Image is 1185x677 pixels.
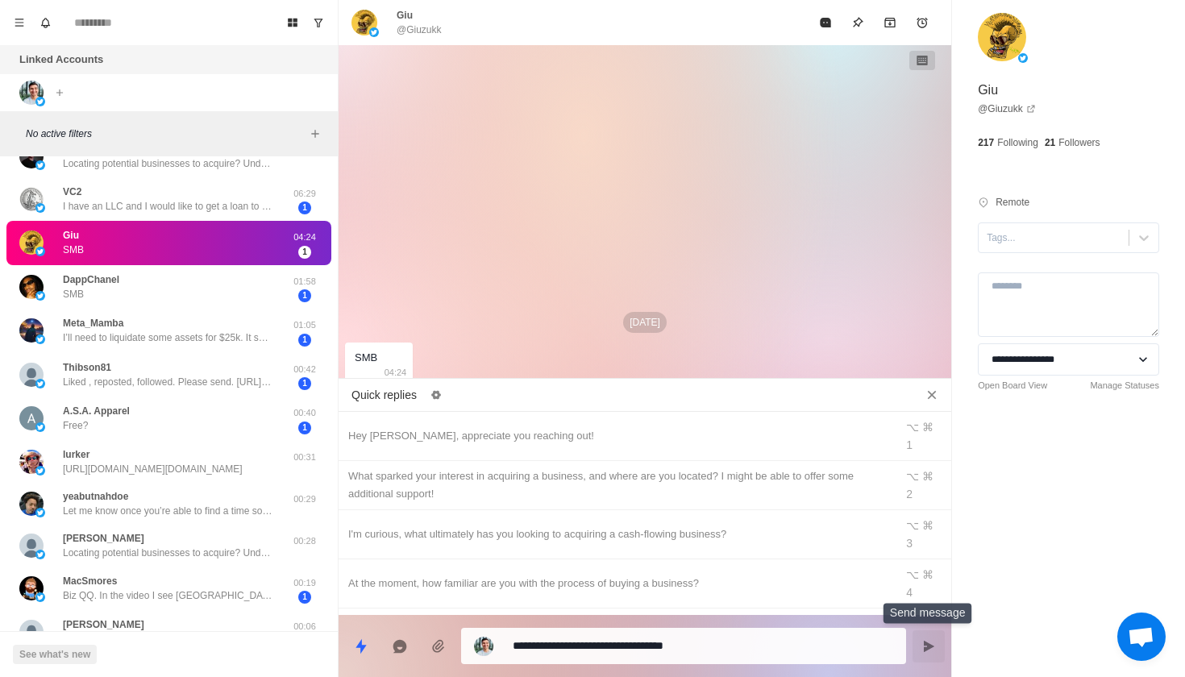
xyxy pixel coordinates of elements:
img: picture [978,13,1026,61]
img: picture [19,144,44,168]
p: Meta_Mamba [63,316,123,330]
span: 1 [298,377,311,390]
p: Remote [996,195,1029,210]
p: 00:29 [285,492,325,506]
a: Open Board View [978,379,1047,392]
button: Mark as read [809,6,842,39]
button: Add reminder [906,6,938,39]
p: Thibson81 [63,360,111,375]
p: Giu [397,8,413,23]
p: [PERSON_NAME] [63,531,144,546]
img: picture [19,363,44,387]
img: picture [19,620,44,644]
p: @Giuzukk [397,23,442,37]
p: 21 [1045,135,1055,150]
img: picture [35,291,45,301]
div: SMB [355,349,377,367]
p: [DATE] [623,312,667,333]
img: picture [19,81,44,105]
button: Add filters [306,124,325,143]
p: VC2 [63,185,81,199]
img: picture [35,592,45,602]
p: 04:24 [385,363,407,381]
img: picture [19,450,44,474]
img: picture [35,203,45,213]
button: Send message [913,630,945,662]
div: I'm curious, what ultimately has you looking to acquiring a cash-flowing business? [348,525,885,543]
img: picture [19,275,44,299]
p: MacSmores [63,574,117,588]
p: yeabutnahdoe [63,489,128,504]
p: Following [997,135,1038,150]
span: 1 [298,246,311,259]
img: picture [35,247,45,256]
img: picture [369,27,379,37]
img: picture [19,318,44,343]
button: Quick replies [345,630,377,662]
p: A.S.A. Apparel [63,404,130,418]
p: I’ll need to liquidate some assets for $25k. It says don’t call until I have the $25k. I’ll set u... [63,330,272,345]
img: picture [19,231,44,255]
img: picture [35,550,45,559]
img: picture [35,379,45,388]
span: 1 [298,422,311,434]
p: Locating potential businesses to acquire? Understanding exactly what makes a "good deal” and how ... [63,156,272,171]
p: Locating potential businesses to acquire? Understanding exactly what makes a "good deal” and how ... [63,546,272,560]
img: picture [19,187,44,211]
p: lurker [63,447,89,462]
div: At the moment, how familiar are you with the process of buying a business? [348,575,885,592]
p: Free? [63,418,88,433]
span: 1 [298,201,311,214]
p: Giu [978,81,998,100]
img: picture [19,492,44,516]
p: 00:31 [285,451,325,464]
button: See what's new [13,645,97,664]
p: No active filters [26,127,306,141]
button: Add media [422,630,455,662]
p: Let me know once you’re able to find a time so I can confirm that on my end + shoot over the pre-... [63,504,272,518]
p: 01:58 [285,275,325,289]
div: ⌥ ⌘ 4 [906,566,942,601]
p: DappChanel [63,272,119,287]
div: ⌥ ⌘ 2 [906,467,942,503]
img: picture [35,97,45,106]
p: SMB [63,287,84,301]
a: @Giuzukk [978,102,1036,116]
p: 00:19 [285,576,325,590]
p: 04:24 [285,231,325,244]
img: picture [19,534,44,558]
div: ⌥ ⌘ 3 [906,517,942,552]
span: 1 [298,334,311,347]
p: Quick replies [351,387,417,404]
button: Menu [6,10,32,35]
button: Notifications [32,10,58,35]
button: Archive [874,6,906,39]
div: Open chat [1117,613,1166,661]
img: picture [351,10,377,35]
img: picture [474,637,493,656]
button: Pin [842,6,874,39]
button: Close quick replies [919,382,945,408]
p: I have an LLC and I would like to get a loan to buy a business [63,199,272,214]
span: 1 [298,289,311,302]
p: 217 [978,135,994,150]
button: Reply with AI [384,630,416,662]
img: picture [35,508,45,517]
img: picture [35,466,45,476]
img: picture [19,576,44,600]
img: picture [1018,53,1028,63]
button: Board View [280,10,306,35]
p: 06:29 [285,187,325,201]
div: Hey [PERSON_NAME], appreciate you reaching out! [348,427,885,445]
p: 01:05 [285,318,325,332]
a: Manage Statuses [1090,379,1159,392]
button: Show unread conversations [306,10,331,35]
p: 00:40 [285,406,325,420]
p: Biz QQ. In the video I see [GEOGRAPHIC_DATA]. I ask because I was curious if the business you fou... [63,588,272,603]
p: Liked , reposted, followed. Please send. [URL][DOMAIN_NAME] [63,375,272,389]
p: [URL][DOMAIN_NAME][DOMAIN_NAME] [63,462,243,476]
p: SMB [63,243,84,257]
img: picture [35,160,45,170]
div: ⌥ ⌘ 1 [906,418,942,454]
p: Followers [1058,135,1100,150]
